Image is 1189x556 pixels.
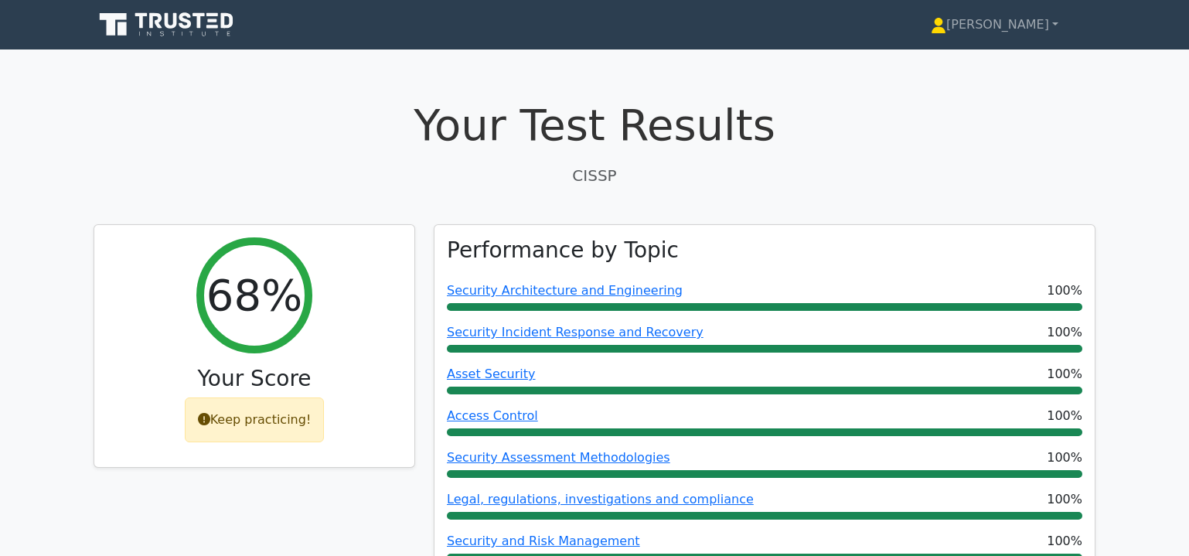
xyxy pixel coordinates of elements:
[1047,407,1082,425] span: 100%
[206,269,302,321] h2: 68%
[1047,323,1082,342] span: 100%
[107,366,402,392] h3: Your Score
[447,492,754,507] a: Legal, regulations, investigations and compliance
[1047,449,1082,467] span: 100%
[1047,281,1082,300] span: 100%
[447,367,536,381] a: Asset Security
[94,99,1095,151] h1: Your Test Results
[447,450,670,465] a: Security Assessment Methodologies
[1047,365,1082,384] span: 100%
[447,283,683,298] a: Security Architecture and Engineering
[94,164,1095,187] p: CISSP
[447,325,704,339] a: Security Incident Response and Recovery
[447,237,679,264] h3: Performance by Topic
[1047,490,1082,509] span: 100%
[447,534,640,548] a: Security and Risk Management
[447,408,538,423] a: Access Control
[185,397,325,442] div: Keep practicing!
[894,9,1095,40] a: [PERSON_NAME]
[1047,532,1082,551] span: 100%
